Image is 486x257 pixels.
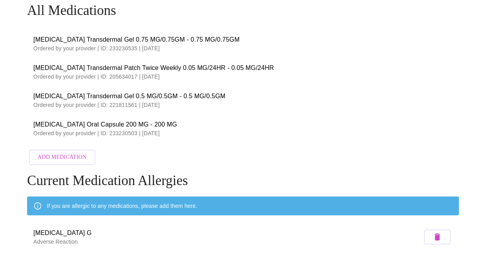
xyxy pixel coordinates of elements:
h4: Current Medication Allergies [27,173,459,189]
div: If you are allergic to any medications, please add them here. [47,199,197,213]
p: Ordered by your provider | ID: 205634017 | [DATE] [33,73,453,81]
span: [MEDICAL_DATA] Transdermal Gel 0.5 MG/0.5GM - 0.5 MG/0.5GM [33,92,453,101]
span: Add Medication [38,152,86,162]
span: [MEDICAL_DATA] Oral Capsule 200 MG - 200 MG [33,120,453,129]
p: Adverse Reaction [33,238,422,246]
p: Ordered by your provider | ID: 221811561 | [DATE] [33,101,453,109]
h4: All Medications [27,3,459,18]
span: [MEDICAL_DATA] Transdermal Gel 0.75 MG/0.75GM - 0.75 MG/0.75GM [33,35,453,44]
button: Add Medication [29,150,95,165]
p: Ordered by your provider | ID: 233230503 | [DATE] [33,129,453,137]
span: [MEDICAL_DATA] Transdermal Patch Twice Weekly 0.05 MG/24HR - 0.05 MG/24HR [33,63,453,73]
p: Ordered by your provider | ID: 233230535 | [DATE] [33,44,453,52]
span: [MEDICAL_DATA] G [33,228,422,238]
